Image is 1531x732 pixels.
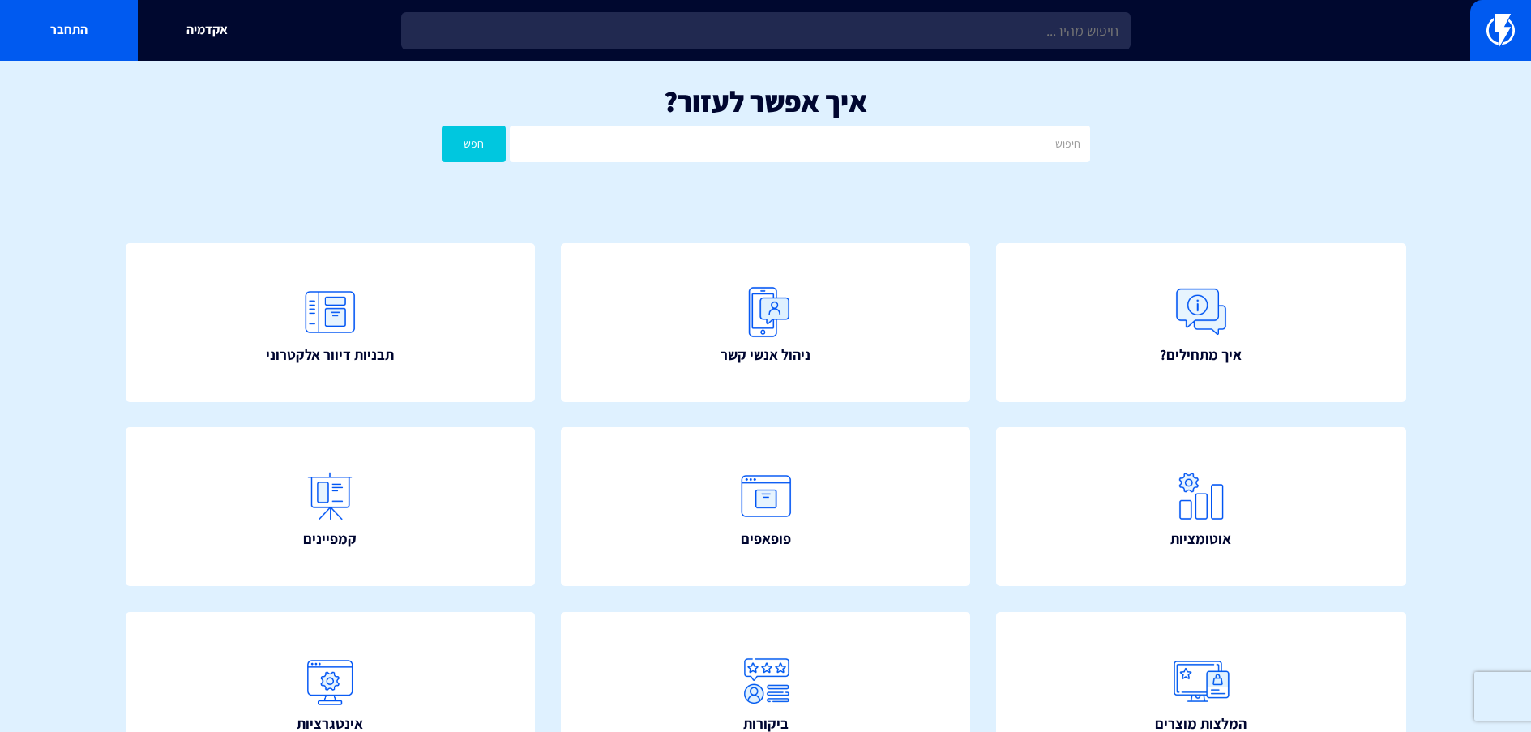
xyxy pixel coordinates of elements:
a: קמפיינים [126,427,536,586]
a: אוטומציות [996,427,1406,586]
button: חפש [442,126,507,162]
h1: איך אפשר לעזור? [24,85,1507,118]
a: פופאפים [561,427,971,586]
span: קמפיינים [303,529,357,550]
span: ניהול אנשי קשר [721,345,810,366]
span: תבניות דיוור אלקטרוני [266,345,394,366]
span: פופאפים [741,529,791,550]
span: אוטומציות [1170,529,1231,550]
a: ניהול אנשי קשר [561,243,971,402]
span: איך מתחילים? [1160,345,1242,366]
input: חיפוש מהיר... [401,12,1131,49]
a: תבניות דיוור אלקטרוני [126,243,536,402]
input: חיפוש [510,126,1089,162]
a: איך מתחילים? [996,243,1406,402]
